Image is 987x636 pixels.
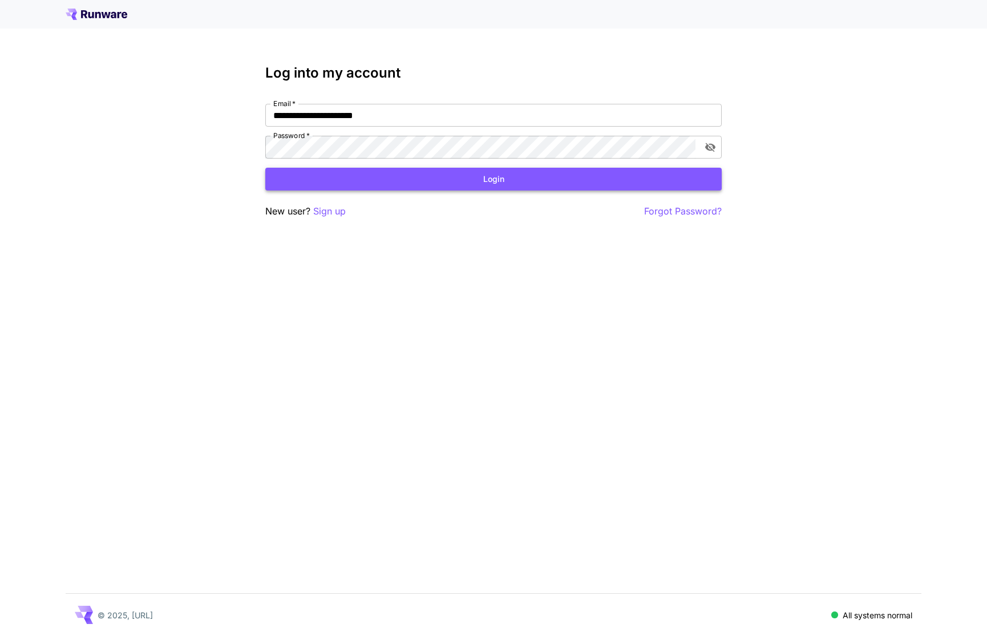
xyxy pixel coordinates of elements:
[644,204,722,218] button: Forgot Password?
[98,609,153,621] p: © 2025, [URL]
[700,137,721,157] button: toggle password visibility
[265,168,722,191] button: Login
[843,609,912,621] p: All systems normal
[265,204,346,218] p: New user?
[265,65,722,81] h3: Log into my account
[313,204,346,218] button: Sign up
[273,99,296,108] label: Email
[273,131,310,140] label: Password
